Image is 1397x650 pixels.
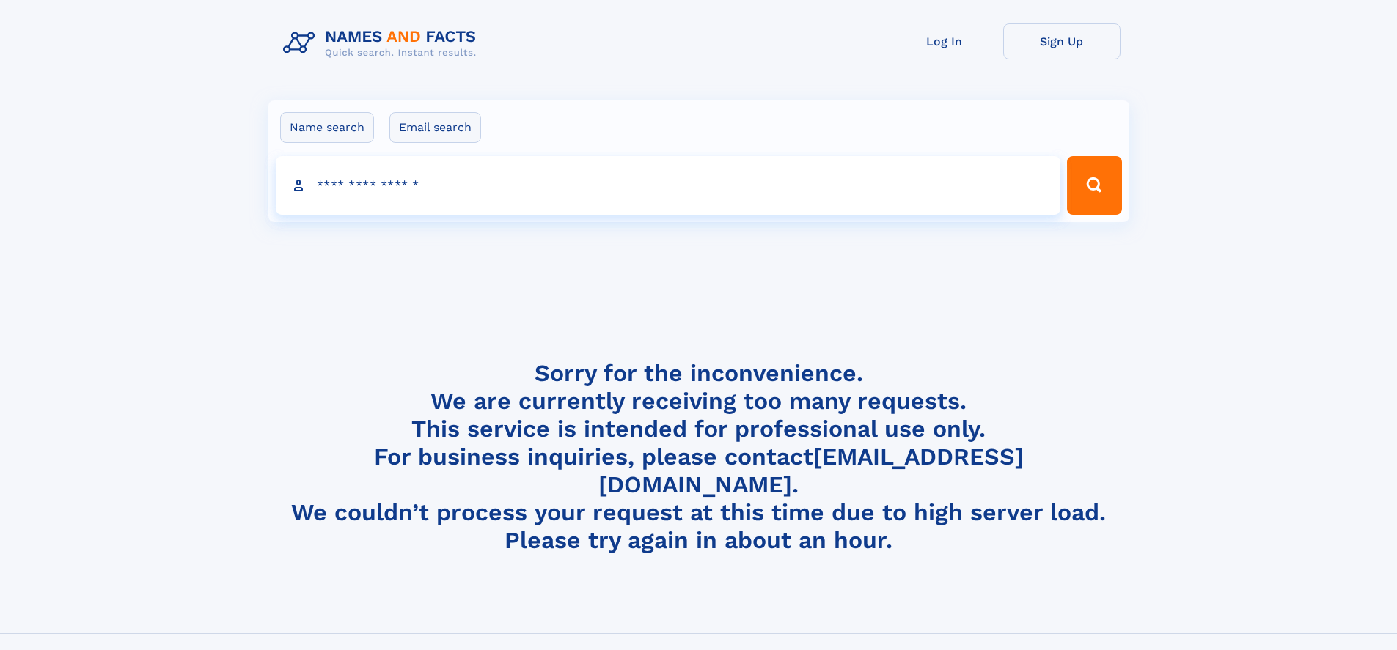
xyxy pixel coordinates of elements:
[1003,23,1121,59] a: Sign Up
[886,23,1003,59] a: Log In
[277,23,488,63] img: Logo Names and Facts
[276,156,1061,215] input: search input
[598,443,1024,498] a: [EMAIL_ADDRESS][DOMAIN_NAME]
[389,112,481,143] label: Email search
[280,112,374,143] label: Name search
[1067,156,1121,215] button: Search Button
[277,359,1121,555] h4: Sorry for the inconvenience. We are currently receiving too many requests. This service is intend...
